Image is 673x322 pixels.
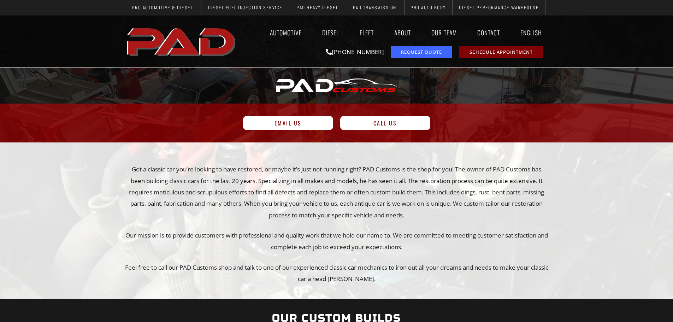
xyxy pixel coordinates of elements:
[353,5,396,10] span: PAD Transmission
[263,24,308,41] a: Automotive
[401,50,442,54] span: Request Quote
[353,24,380,41] a: Fleet
[388,24,418,41] a: About
[459,46,543,58] a: schedule repair or service appointment
[470,50,533,54] span: Schedule Appointment
[326,48,384,56] a: [PHONE_NUMBER]
[125,22,239,60] img: The image shows the word "PAD" in bold, red, uppercase letters with a slight shadow effect.
[125,22,239,60] a: pro automotive and diesel home page
[391,46,452,58] a: request a service or repair quote
[514,24,549,41] a: English
[315,24,346,41] a: Diesel
[471,24,507,41] a: Contact
[373,120,397,126] span: Call Us
[132,5,193,10] span: Pro Automotive & Diesel
[274,120,302,126] span: Email Us
[208,5,283,10] span: Diesel Fuel Injection Service
[340,116,430,130] a: Call Us
[125,164,549,221] p: Got a classic car you’re looking to have restored, or maybe it’s just not running right? PAD Cust...
[239,24,549,41] nav: Menu
[125,230,549,253] p: Our mission is to provide customers with professional and quality work that we hold our name to. ...
[243,116,333,130] a: Email Us
[296,5,338,10] span: PAD Heavy Diesel
[425,24,464,41] a: Our Team
[411,5,446,10] span: Pro Auto Body
[125,262,549,285] p: Feel free to call our PAD Customs shop and talk to one of our experienced classic car mechanics t...
[274,75,399,96] img: PAD CUSTOMS logo with stylized white text, a red "CUSTOMS," and the outline of a car above the le...
[459,5,539,10] span: Diesel Performance Warehouse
